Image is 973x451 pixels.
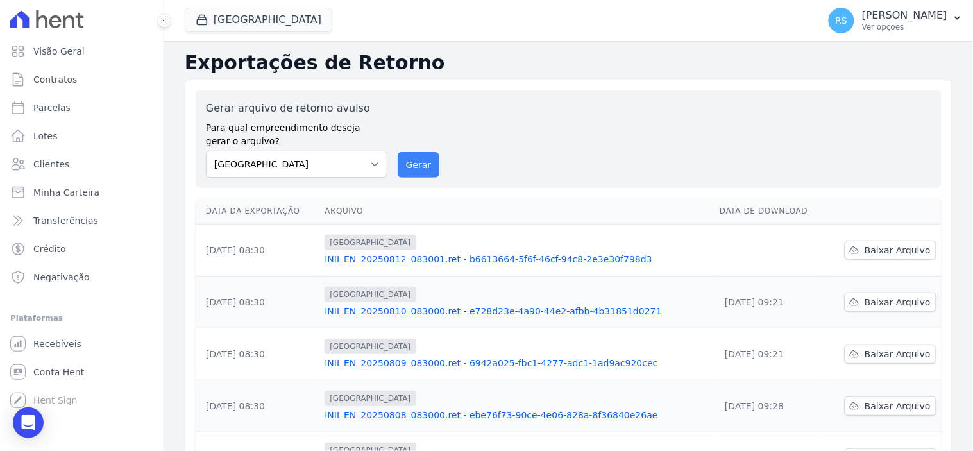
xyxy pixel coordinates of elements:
a: Baixar Arquivo [845,396,936,416]
span: Visão Geral [33,45,85,58]
th: Data da Exportação [196,198,319,225]
td: [DATE] 08:30 [196,277,319,328]
td: [DATE] 08:30 [196,380,319,432]
span: Lotes [33,130,58,142]
th: Arquivo [319,198,715,225]
a: Crédito [5,236,158,262]
div: Open Intercom Messenger [13,407,44,438]
a: INII_EN_20250812_083001.ret - b6613664-5f6f-46cf-94c8-2e3e30f798d3 [325,253,709,266]
p: [PERSON_NAME] [862,9,947,22]
div: Plataformas [10,311,153,326]
th: Data de Download [715,198,826,225]
a: Recebíveis [5,331,158,357]
span: RS [836,16,848,25]
span: Baixar Arquivo [865,348,931,361]
a: INII_EN_20250810_083000.ret - e728d23e-4a90-44e2-afbb-4b31851d0271 [325,305,709,318]
span: Recebíveis [33,337,81,350]
span: Baixar Arquivo [865,296,931,309]
a: Visão Geral [5,38,158,64]
span: Clientes [33,158,69,171]
td: [DATE] 08:30 [196,328,319,380]
a: Parcelas [5,95,158,121]
td: [DATE] 08:30 [196,225,319,277]
span: Transferências [33,214,98,227]
p: Ver opções [862,22,947,32]
a: Contratos [5,67,158,92]
button: [GEOGRAPHIC_DATA] [185,8,332,32]
span: Conta Hent [33,366,84,379]
button: RS [PERSON_NAME] Ver opções [818,3,973,38]
span: Contratos [33,73,77,86]
a: Conta Hent [5,359,158,385]
span: Parcelas [33,101,71,114]
span: [GEOGRAPHIC_DATA] [325,287,416,302]
span: Crédito [33,243,66,255]
h2: Exportações de Retorno [185,51,952,74]
span: [GEOGRAPHIC_DATA] [325,235,416,250]
a: Clientes [5,151,158,177]
a: Minha Carteira [5,180,158,205]
span: Baixar Arquivo [865,244,931,257]
a: INII_EN_20250809_083000.ret - 6942a025-fbc1-4277-adc1-1ad9ac920cec [325,357,709,370]
label: Gerar arquivo de retorno avulso [206,101,387,116]
td: [DATE] 09:21 [715,277,826,328]
a: Baixar Arquivo [845,293,936,312]
span: Baixar Arquivo [865,400,931,413]
a: Baixar Arquivo [845,241,936,260]
span: Negativação [33,271,90,284]
a: INII_EN_20250808_083000.ret - ebe76f73-90ce-4e06-828a-8f36840e26ae [325,409,709,421]
a: Baixar Arquivo [845,345,936,364]
button: Gerar [398,152,440,178]
span: Minha Carteira [33,186,99,199]
td: [DATE] 09:28 [715,380,826,432]
span: [GEOGRAPHIC_DATA] [325,339,416,354]
a: Negativação [5,264,158,290]
td: [DATE] 09:21 [715,328,826,380]
a: Lotes [5,123,158,149]
a: Transferências [5,208,158,234]
label: Para qual empreendimento deseja gerar o arquivo? [206,116,387,148]
span: [GEOGRAPHIC_DATA] [325,391,416,406]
